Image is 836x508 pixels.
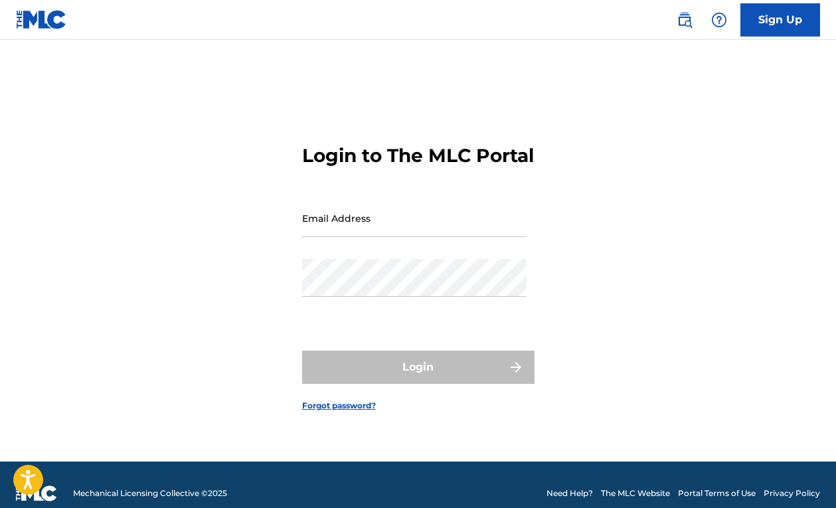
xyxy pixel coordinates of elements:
a: Need Help? [546,487,593,499]
a: Public Search [671,7,698,33]
img: MLC Logo [16,10,67,29]
img: search [677,12,693,28]
h3: Login to The MLC Portal [302,144,534,167]
a: Portal Terms of Use [678,487,756,499]
span: Mechanical Licensing Collective © 2025 [73,487,227,499]
a: Sign Up [740,3,820,37]
img: logo [16,485,57,501]
iframe: Chat Widget [770,444,836,508]
a: The MLC Website [601,487,670,499]
a: Forgot password? [302,400,376,412]
a: Privacy Policy [764,487,820,499]
img: help [711,12,727,28]
div: Help [706,7,732,33]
